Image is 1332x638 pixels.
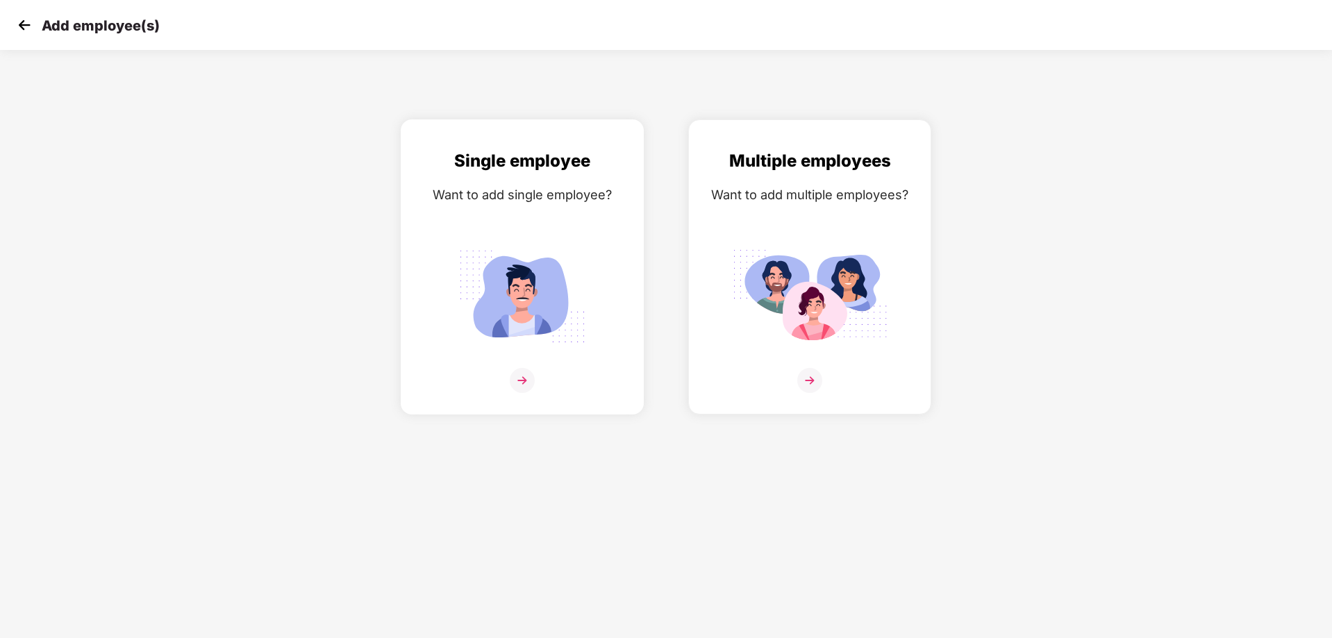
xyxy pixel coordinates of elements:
[444,242,600,351] img: svg+xml;base64,PHN2ZyB4bWxucz0iaHR0cDovL3d3dy53My5vcmcvMjAwMC9zdmciIGlkPSJTaW5nbGVfZW1wbG95ZWUiIH...
[797,368,822,393] img: svg+xml;base64,PHN2ZyB4bWxucz0iaHR0cDovL3d3dy53My5vcmcvMjAwMC9zdmciIHdpZHRoPSIzNiIgaGVpZ2h0PSIzNi...
[510,368,535,393] img: svg+xml;base64,PHN2ZyB4bWxucz0iaHR0cDovL3d3dy53My5vcmcvMjAwMC9zdmciIHdpZHRoPSIzNiIgaGVpZ2h0PSIzNi...
[14,15,35,35] img: svg+xml;base64,PHN2ZyB4bWxucz0iaHR0cDovL3d3dy53My5vcmcvMjAwMC9zdmciIHdpZHRoPSIzMCIgaGVpZ2h0PSIzMC...
[415,148,629,174] div: Single employee
[415,185,629,205] div: Want to add single employee?
[703,148,917,174] div: Multiple employees
[732,242,888,351] img: svg+xml;base64,PHN2ZyB4bWxucz0iaHR0cDovL3d3dy53My5vcmcvMjAwMC9zdmciIGlkPSJNdWx0aXBsZV9lbXBsb3llZS...
[703,185,917,205] div: Want to add multiple employees?
[42,17,160,34] p: Add employee(s)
